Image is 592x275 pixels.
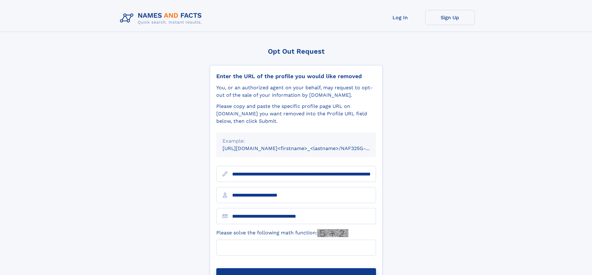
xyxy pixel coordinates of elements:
label: Please solve the following math function: [216,229,348,237]
img: Logo Names and Facts [117,10,207,27]
small: [URL][DOMAIN_NAME]<firstname>_<lastname>/NAF325G-xxxxxxxx [223,145,388,151]
div: You, or an authorized agent on your behalf, may request to opt-out of the sale of your informatio... [216,84,376,99]
a: Sign Up [425,10,475,25]
div: Enter the URL of the profile you would like removed [216,73,376,80]
a: Log In [375,10,425,25]
div: Opt Out Request [210,47,383,55]
div: Please copy and paste the specific profile page URL on [DOMAIN_NAME] you want removed into the Pr... [216,103,376,125]
div: Example: [223,137,370,145]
